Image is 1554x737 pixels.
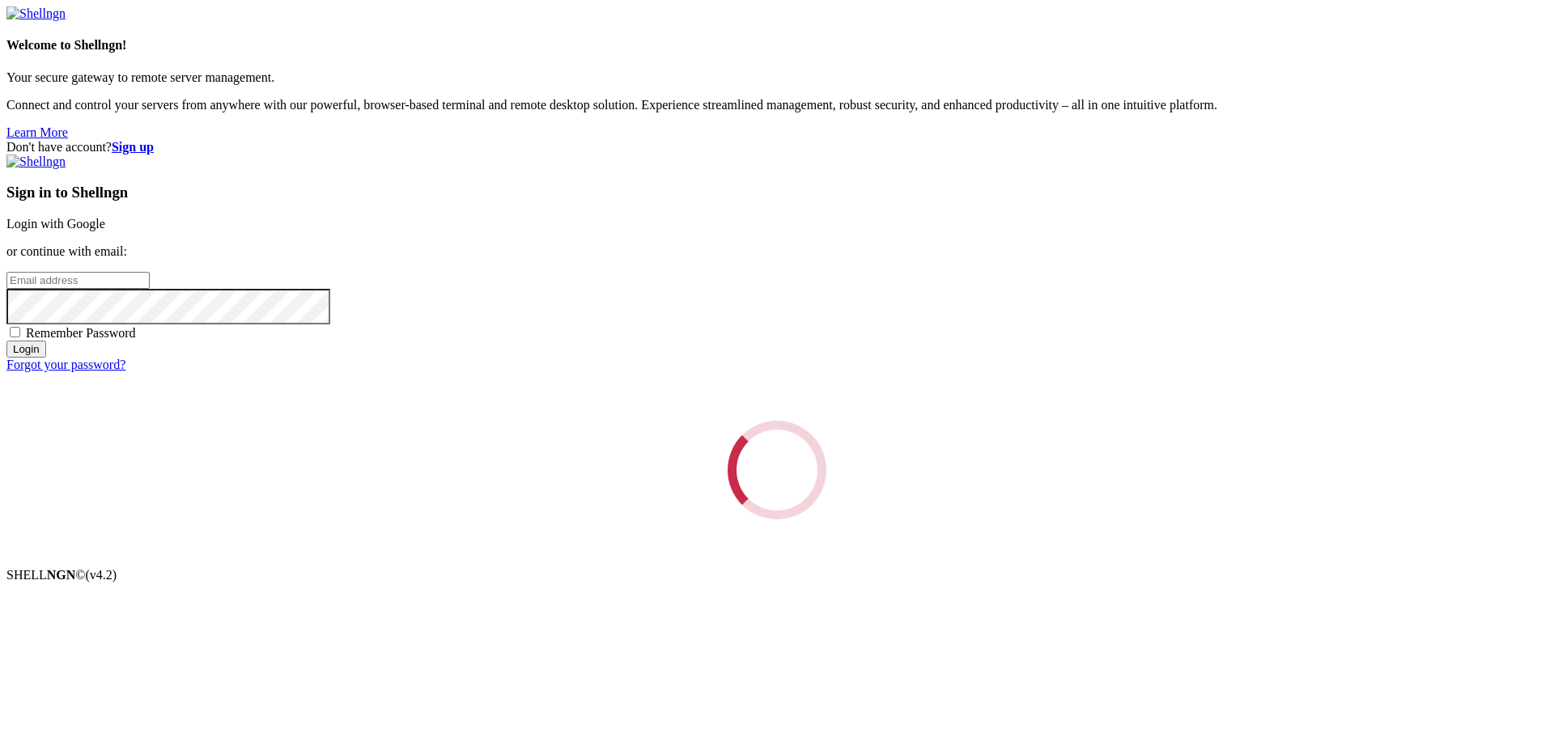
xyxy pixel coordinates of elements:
span: 4.2.0 [86,568,117,582]
img: Shellngn [6,6,66,21]
span: SHELL © [6,568,117,582]
a: Login with Google [6,217,105,231]
b: NGN [47,568,76,582]
a: Learn More [6,125,68,139]
p: Your secure gateway to remote server management. [6,70,1548,85]
p: Connect and control your servers from anywhere with our powerful, browser-based terminal and remo... [6,98,1548,112]
input: Login [6,341,46,358]
div: Loading... [728,421,826,519]
h4: Welcome to Shellngn! [6,38,1548,53]
span: Remember Password [26,326,136,340]
a: Forgot your password? [6,358,125,371]
h3: Sign in to Shellngn [6,184,1548,201]
input: Email address [6,272,150,289]
input: Remember Password [10,327,20,337]
div: Don't have account? [6,140,1548,155]
a: Sign up [112,140,154,154]
img: Shellngn [6,155,66,169]
p: or continue with email: [6,244,1548,259]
